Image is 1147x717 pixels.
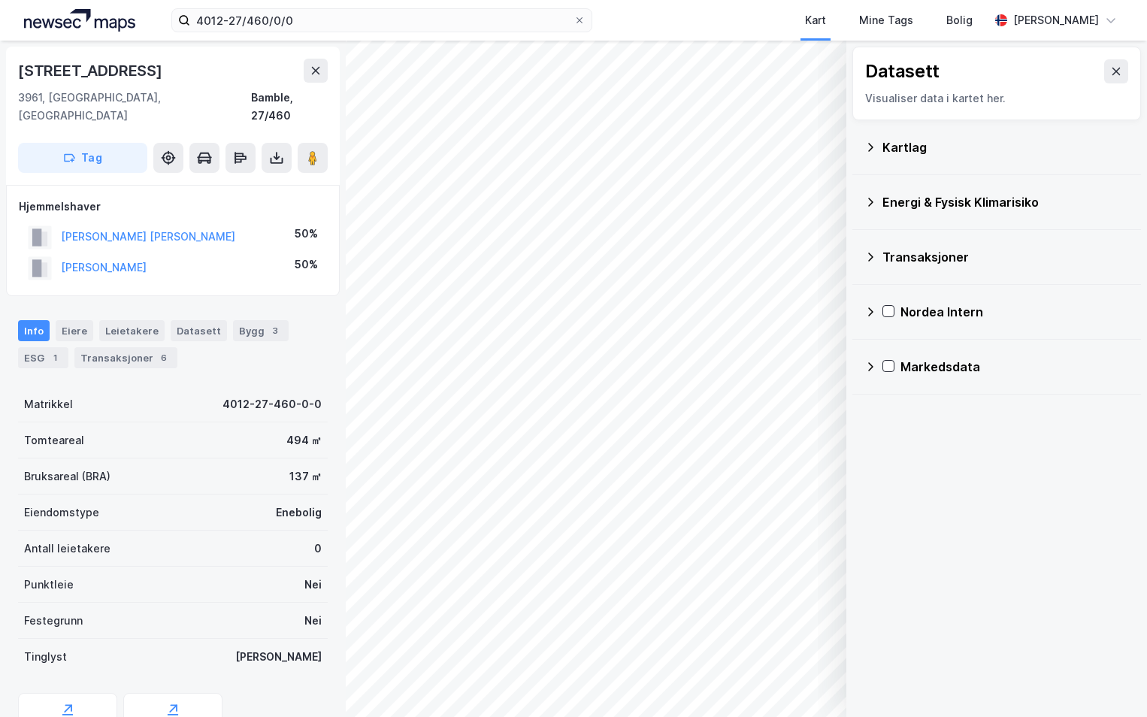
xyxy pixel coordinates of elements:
div: [STREET_ADDRESS] [18,59,165,83]
input: Søk på adresse, matrikkel, gårdeiere, leietakere eller personer [190,9,573,32]
div: Energi & Fysisk Klimarisiko [882,193,1129,211]
div: Datasett [171,320,227,341]
div: Visualiser data i kartet her. [865,89,1128,107]
div: Antall leietakere [24,540,110,558]
button: Tag [18,143,147,173]
div: Nei [304,612,322,630]
div: 137 ㎡ [289,467,322,486]
div: Transaksjoner [882,248,1129,266]
div: Bruksareal (BRA) [24,467,110,486]
div: [PERSON_NAME] [1013,11,1099,29]
div: Nei [304,576,322,594]
div: Eiendomstype [24,504,99,522]
div: 3961, [GEOGRAPHIC_DATA], [GEOGRAPHIC_DATA] [18,89,251,125]
div: 6 [156,350,171,365]
div: Festegrunn [24,612,83,630]
div: Hjemmelshaver [19,198,327,216]
div: 50% [295,225,318,243]
div: Tinglyst [24,648,67,666]
div: Kart [805,11,826,29]
div: Bamble, 27/460 [251,89,328,125]
div: Info [18,320,50,341]
div: 0 [314,540,322,558]
div: Eiere [56,320,93,341]
div: Bolig [946,11,973,29]
div: ESG [18,347,68,368]
div: Mine Tags [859,11,913,29]
div: [PERSON_NAME] [235,648,322,666]
iframe: Chat Widget [1072,645,1147,717]
div: Bygg [233,320,289,341]
div: 1 [47,350,62,365]
div: Transaksjoner [74,347,177,368]
div: 494 ㎡ [286,431,322,449]
div: Leietakere [99,320,165,341]
div: Matrikkel [24,395,73,413]
img: logo.a4113a55bc3d86da70a041830d287a7e.svg [24,9,135,32]
div: Markedsdata [900,358,1129,376]
div: Kartlag [882,138,1129,156]
div: Enebolig [276,504,322,522]
div: Nordea Intern [900,303,1129,321]
div: 4012-27-460-0-0 [222,395,322,413]
div: 3 [268,323,283,338]
div: 50% [295,256,318,274]
div: Tomteareal [24,431,84,449]
div: Punktleie [24,576,74,594]
div: Datasett [865,59,940,83]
